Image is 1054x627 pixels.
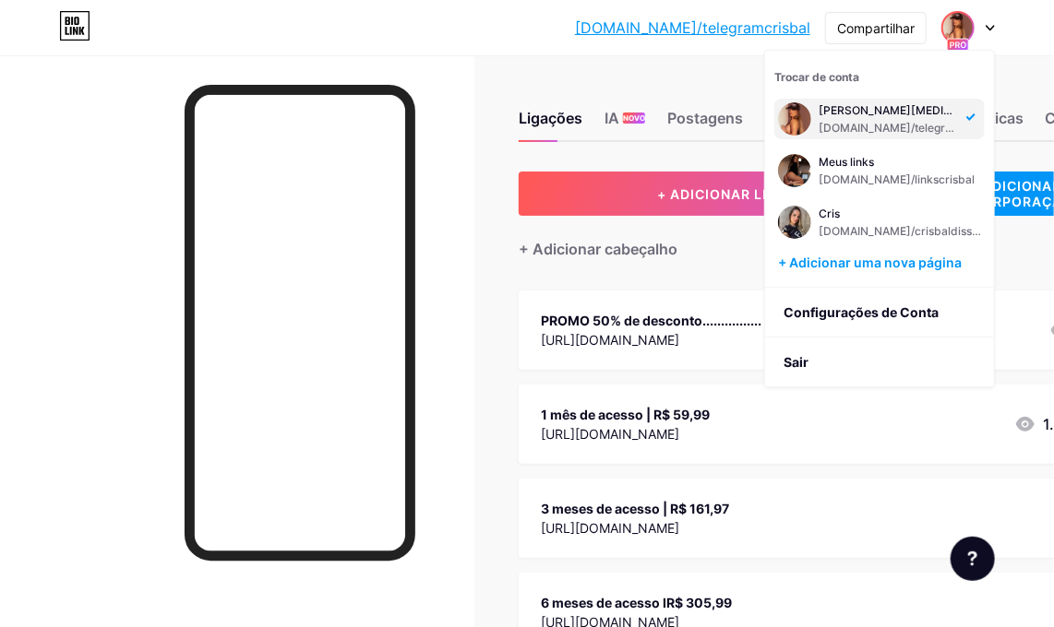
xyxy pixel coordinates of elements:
[819,121,998,135] font: [DOMAIN_NAME]/telegramcrisbal
[657,186,786,202] font: + ADICIONAR LINK
[541,426,679,442] font: [URL][DOMAIN_NAME]
[778,102,811,136] img: crisbaldissera
[784,304,939,320] font: Configurações de Conta
[519,172,925,216] button: + ADICIONAR LINK
[541,520,679,536] font: [URL][DOMAIN_NAME]
[541,595,732,610] font: 6 meses de acesso IR$ 305,99
[541,332,679,348] font: [URL][DOMAIN_NAME]
[784,354,808,370] font: Sair
[819,172,975,186] font: [DOMAIN_NAME]/linkscrisbal
[837,20,915,36] font: Compartilhar
[765,288,994,337] a: Configurações de Conta
[575,17,810,39] a: [DOMAIN_NAME]/telegramcrisbal
[623,113,645,123] font: NOVO
[774,70,859,84] font: Trocar de conta
[541,313,820,328] font: PROMO 50% de desconto................ R$ 29,99
[819,155,874,169] font: Meus links
[943,13,973,42] img: crisbaldissera
[519,240,677,258] font: + Adicionar cabeçalho
[575,18,810,37] font: [DOMAIN_NAME]/telegramcrisbal
[778,254,962,270] font: + Adicionar uma nova página
[519,109,582,127] font: Ligações
[819,207,840,220] font: Cris
[819,224,989,238] font: [DOMAIN_NAME]/crisbaldissera
[541,407,710,422] font: 1 mês de acesso | R$ 59,99
[605,109,619,127] font: IA
[778,206,811,239] img: crisbaldissera
[541,501,729,516] font: 3 meses de acesso | R$ 161,97
[778,154,811,187] img: crisbaldissera
[667,109,743,127] font: Postagens
[819,103,1004,117] font: [PERSON_NAME][MEDICAL_DATA]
